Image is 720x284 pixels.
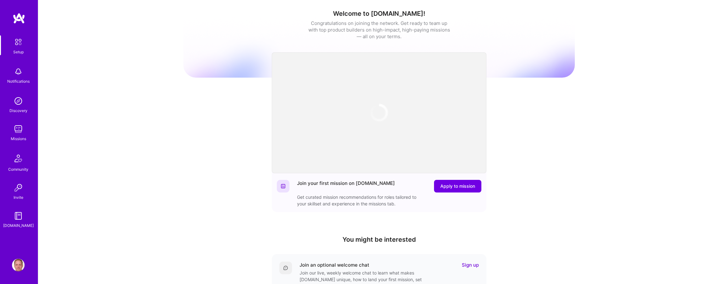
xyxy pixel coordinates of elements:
[440,183,475,189] span: Apply to mission
[12,181,25,194] img: Invite
[366,100,391,125] img: loading
[12,35,25,49] img: setup
[13,13,25,24] img: logo
[300,262,369,268] div: Join an optional welcome chat
[12,123,25,135] img: teamwork
[12,210,25,222] img: guide book
[12,95,25,107] img: discovery
[283,265,288,270] img: Comment
[462,262,479,268] a: Sign up
[10,259,26,271] a: User Avatar
[434,180,481,192] button: Apply to mission
[183,10,575,17] h1: Welcome to [DOMAIN_NAME]!
[14,194,23,201] div: Invite
[297,180,395,192] div: Join your first mission on [DOMAIN_NAME]
[13,49,24,55] div: Setup
[297,194,423,207] div: Get curated mission recommendations for roles tailored to your skillset and experience in the mis...
[3,222,34,229] div: [DOMAIN_NAME]
[281,184,286,189] img: Website
[272,236,486,243] h4: You might be interested
[7,78,30,85] div: Notifications
[9,107,27,114] div: Discovery
[8,166,28,173] div: Community
[12,65,25,78] img: bell
[12,259,25,271] img: User Avatar
[11,135,26,142] div: Missions
[11,151,26,166] img: Community
[272,52,486,173] iframe: video
[308,20,450,40] div: Congratulations on joining the network. Get ready to team up with top product builders on high-im...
